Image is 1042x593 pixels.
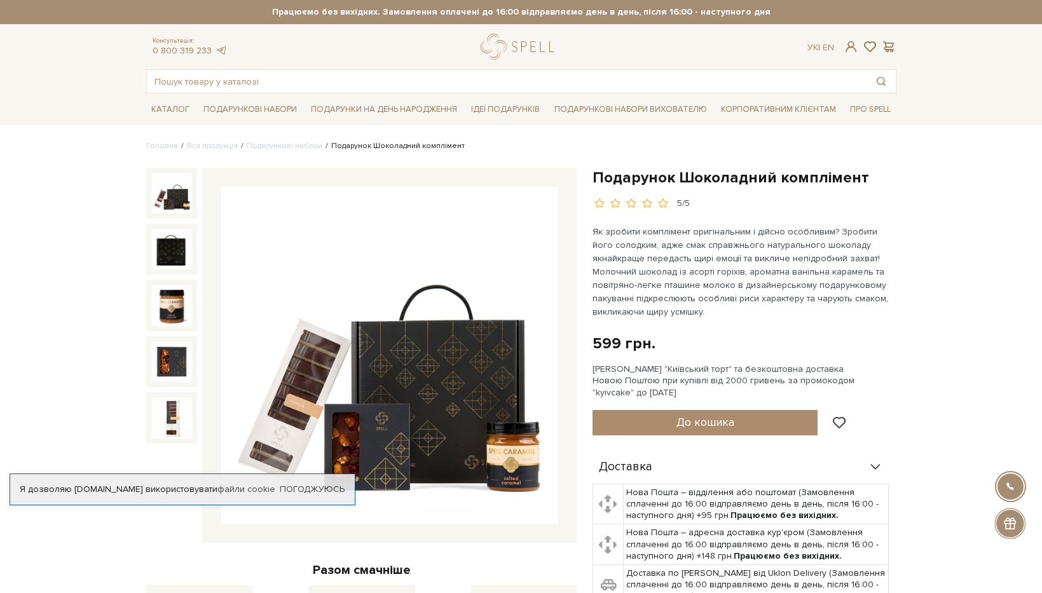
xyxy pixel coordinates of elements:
a: Вся продукція [187,141,238,151]
a: logo [481,34,560,60]
div: 599 грн. [593,334,655,353]
div: [PERSON_NAME] "Київський торт" та безкоштовна доставка Новою Поштою при купівлі від 2000 гривень ... [593,364,896,399]
img: Подарунок Шоколадний комплімент [151,229,192,269]
a: Корпоративним клієнтам [716,99,841,120]
span: До кошика [676,415,734,429]
img: Подарунок Шоколадний комплімент [221,187,558,524]
a: Про Spell [845,100,896,119]
input: Пошук товару у каталозі [147,70,867,93]
p: Як зробити комплімент оригінальним і дійсно особливим? Зробити його солодким, адже смак справжньо... [593,225,891,318]
b: Працюємо без вихідних. [730,510,839,521]
td: Нова Пошта – відділення або поштомат (Замовлення сплаченні до 16:00 відправляємо день в день, піс... [624,484,889,524]
div: 5/5 [677,198,690,210]
button: Пошук товару у каталозі [867,70,896,93]
img: Подарунок Шоколадний комплімент [151,341,192,382]
img: Подарунок Шоколадний комплімент [151,173,192,214]
div: Я дозволяю [DOMAIN_NAME] використовувати [10,484,355,495]
b: Працюємо без вихідних. [734,550,842,561]
strong: Працюємо без вихідних. Замовлення оплачені до 16:00 відправляємо день в день, після 16:00 - насту... [146,6,896,18]
a: Погоджуюсь [280,484,345,495]
a: 0 800 319 233 [153,45,212,56]
button: До кошика [593,410,818,435]
span: | [818,42,820,53]
td: Нова Пошта – адресна доставка кур'єром (Замовлення сплаченні до 16:00 відправляємо день в день, п... [624,524,889,565]
a: Подарункові набори [198,100,302,119]
div: Ук [807,42,834,53]
span: Доставка [599,461,652,473]
a: Головна [146,141,178,151]
a: Подарунки на День народження [306,100,462,119]
img: Подарунок Шоколадний комплімент [151,397,192,438]
a: файли cookie [217,484,275,494]
li: Подарунок Шоколадний комплімент [322,140,465,152]
span: Консультація: [153,37,228,45]
a: Подарункові набори [247,141,322,151]
div: Разом смачніше [146,562,577,578]
a: Ідеї подарунків [466,100,545,119]
a: telegram [215,45,228,56]
h1: Подарунок Шоколадний комплімент [593,168,896,187]
a: Каталог [146,100,195,119]
img: Подарунок Шоколадний комплімент [151,285,192,325]
a: En [823,42,834,53]
a: Подарункові набори вихователю [549,99,712,120]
